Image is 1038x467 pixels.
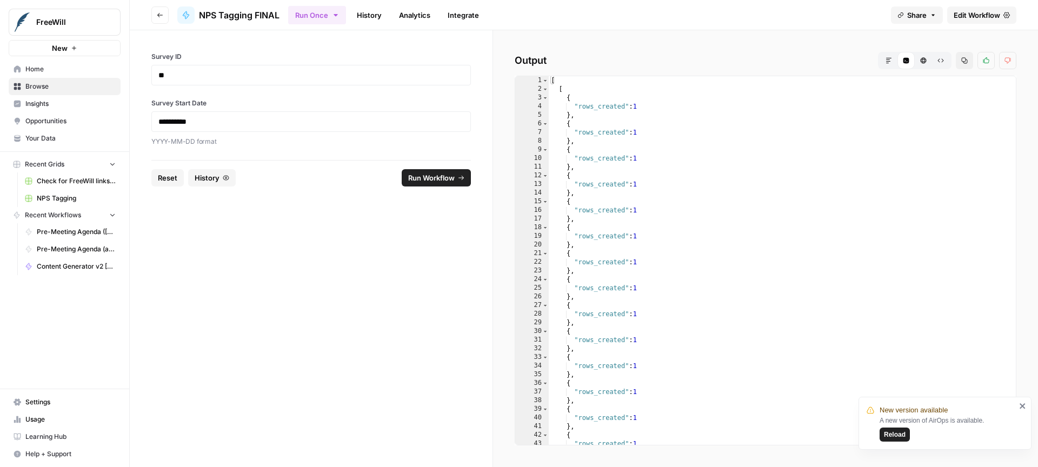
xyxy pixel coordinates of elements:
[151,136,471,147] p: YYYY-MM-DD format
[20,190,121,207] a: NPS Tagging
[25,134,116,143] span: Your Data
[36,17,102,28] span: FreeWill
[515,102,549,111] div: 4
[515,336,549,344] div: 31
[515,111,549,119] div: 5
[542,197,548,206] span: Toggle code folding, rows 15 through 17
[542,249,548,258] span: Toggle code folding, rows 21 through 23
[515,249,549,258] div: 21
[9,445,121,463] button: Help + Support
[515,163,549,171] div: 11
[9,156,121,172] button: Recent Grids
[515,145,549,154] div: 9
[515,76,549,85] div: 1
[199,9,280,22] span: NPS Tagging FINAL
[402,169,471,186] button: Run Workflow
[9,78,121,95] a: Browse
[37,227,116,237] span: Pre-Meeting Agenda ([PERSON_NAME]'s Tests
[515,180,549,189] div: 13
[25,159,64,169] span: Recent Grids
[515,284,549,292] div: 25
[542,379,548,388] span: Toggle code folding, rows 36 through 38
[515,171,549,180] div: 12
[151,98,471,108] label: Survey Start Date
[515,215,549,223] div: 17
[52,43,68,54] span: New
[542,119,548,128] span: Toggle code folding, rows 6 through 8
[515,327,549,336] div: 30
[9,95,121,112] a: Insights
[515,292,549,301] div: 26
[515,206,549,215] div: 16
[9,40,121,56] button: New
[542,275,548,284] span: Toggle code folding, rows 24 through 26
[891,6,943,24] button: Share
[515,189,549,197] div: 14
[25,397,116,407] span: Settings
[515,154,549,163] div: 10
[9,207,121,223] button: Recent Workflows
[542,405,548,413] span: Toggle code folding, rows 39 through 41
[25,116,116,126] span: Opportunities
[954,10,1000,21] span: Edit Workflow
[9,112,121,130] a: Opportunities
[515,318,549,327] div: 29
[20,223,121,241] a: Pre-Meeting Agenda ([PERSON_NAME]'s Tests
[12,12,32,32] img: FreeWill Logo
[515,301,549,310] div: 27
[37,194,116,203] span: NPS Tagging
[515,52,1016,69] h2: Output
[542,85,548,94] span: Toggle code folding, rows 2 through 303
[542,301,548,310] span: Toggle code folding, rows 27 through 29
[880,416,1016,442] div: A new version of AirOps is available.
[25,99,116,109] span: Insights
[880,428,910,442] button: Reload
[515,223,549,232] div: 18
[542,94,548,102] span: Toggle code folding, rows 3 through 5
[37,176,116,186] span: Check for FreeWill links on partner's external website
[37,262,116,271] span: Content Generator v2 [LIVE]
[20,258,121,275] a: Content Generator v2 [LIVE]
[907,10,927,21] span: Share
[392,6,437,24] a: Analytics
[542,431,548,439] span: Toggle code folding, rows 42 through 44
[177,6,280,24] a: NPS Tagging FINAL
[515,241,549,249] div: 20
[1019,402,1027,410] button: close
[9,130,121,147] a: Your Data
[515,362,549,370] div: 34
[9,9,121,36] button: Workspace: FreeWill
[515,258,549,266] div: 22
[515,344,549,353] div: 32
[515,197,549,206] div: 15
[9,61,121,78] a: Home
[515,266,549,275] div: 23
[515,370,549,379] div: 35
[880,405,948,416] span: New version available
[25,432,116,442] span: Learning Hub
[542,145,548,154] span: Toggle code folding, rows 9 through 11
[884,430,906,439] span: Reload
[515,413,549,422] div: 40
[515,388,549,396] div: 37
[25,210,81,220] span: Recent Workflows
[25,415,116,424] span: Usage
[9,428,121,445] a: Learning Hub
[542,171,548,180] span: Toggle code folding, rows 12 through 14
[151,169,184,186] button: Reset
[542,223,548,232] span: Toggle code folding, rows 18 through 20
[515,137,549,145] div: 8
[288,6,346,24] button: Run Once
[37,244,116,254] span: Pre-Meeting Agenda (add gift data + testing new agenda format) (Will's Test)
[151,52,471,62] label: Survey ID
[195,172,219,183] span: History
[188,169,236,186] button: History
[25,82,116,91] span: Browse
[542,327,548,336] span: Toggle code folding, rows 30 through 32
[515,232,549,241] div: 19
[515,128,549,137] div: 7
[515,275,549,284] div: 24
[515,310,549,318] div: 28
[25,64,116,74] span: Home
[158,172,177,183] span: Reset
